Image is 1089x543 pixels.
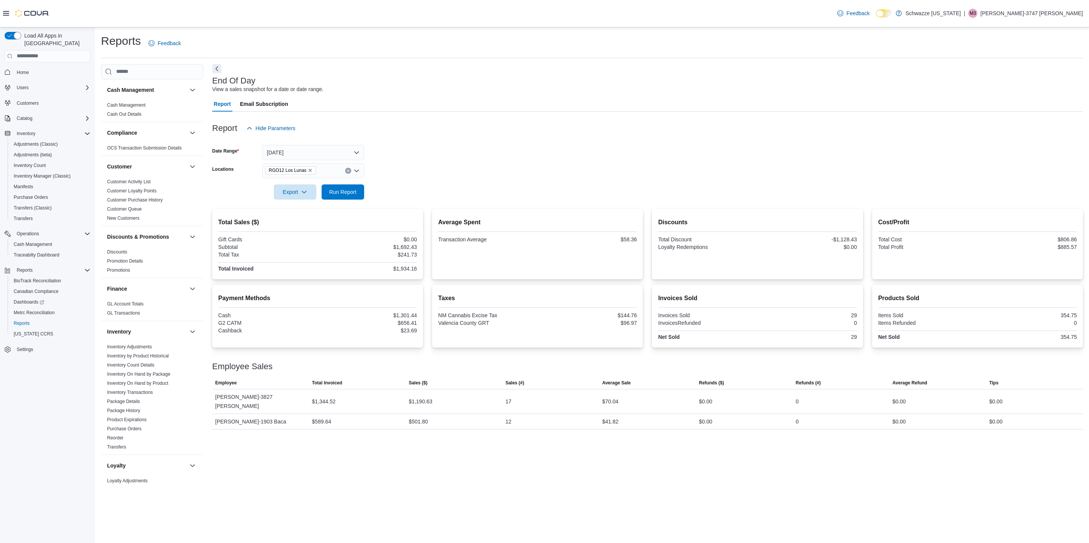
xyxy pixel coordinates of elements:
[14,194,48,200] span: Purchase Orders
[539,236,637,242] div: $58.36
[319,252,417,258] div: $241.73
[438,218,637,227] h2: Average Spent
[107,111,142,117] span: Cash Out Details
[14,229,90,238] span: Operations
[212,64,221,73] button: Next
[438,320,536,326] div: Valencia County GRT
[14,320,30,326] span: Reports
[107,426,142,431] a: Purchase Orders
[892,417,906,426] div: $0.00
[11,193,90,202] span: Purchase Orders
[14,152,52,158] span: Adjustments (beta)
[145,36,184,51] a: Feedback
[101,476,203,497] div: Loyalty
[158,39,181,47] span: Feedback
[11,297,47,307] a: Dashboards
[658,236,756,242] div: Total Discount
[17,346,33,353] span: Settings
[11,240,55,249] a: Cash Management
[505,380,524,386] span: Sales (#)
[240,96,288,112] span: Email Subscription
[14,331,53,337] span: [US_STATE] CCRS
[8,275,93,286] button: BioTrack Reconciliation
[11,276,90,285] span: BioTrack Reconciliation
[409,380,427,386] span: Sales ($)
[107,206,142,212] span: Customer Queue
[107,179,151,184] a: Customer Activity List
[107,112,142,117] a: Cash Out Details
[107,145,182,151] a: OCS Transaction Submission Details
[8,150,93,160] button: Adjustments (beta)
[699,380,724,386] span: Refunds ($)
[658,312,756,318] div: Invoices Sold
[319,236,417,242] div: $0.00
[107,163,186,170] button: Customer
[11,140,61,149] a: Adjustments (Classic)
[256,124,295,132] span: Hide Parameters
[8,307,93,318] button: Metrc Reconciliation
[878,312,976,318] div: Items Sold
[438,312,536,318] div: NM Cannabis Excise Tax
[308,168,312,173] button: Remove RGO12 Los Lunas from selection in this group
[107,328,131,335] h3: Inventory
[759,236,857,242] div: -$1,128.43
[17,69,29,76] span: Home
[11,308,58,317] a: Metrc Reconciliation
[759,244,857,250] div: $0.00
[107,233,186,241] button: Discounts & Promotions
[17,267,33,273] span: Reports
[107,408,140,414] span: Package History
[107,102,145,108] a: Cash Management
[14,173,71,179] span: Inventory Manager (Classic)
[14,114,90,123] span: Catalog
[658,334,680,340] strong: Net Sold
[274,184,316,200] button: Export
[188,461,197,470] button: Loyalty
[107,216,139,221] a: New Customers
[8,160,93,171] button: Inventory Count
[11,140,90,149] span: Adjustments (Classic)
[602,397,619,406] div: $70.04
[658,294,857,303] h2: Invoices Sold
[438,236,536,242] div: Transaction Average
[14,68,32,77] a: Home
[319,266,417,272] div: $1,934.16
[11,193,51,202] a: Purchase Orders
[968,9,977,18] div: Michelle-3747 Tolentino
[14,229,42,238] button: Operations
[11,287,62,296] a: Canadian Compliance
[979,236,1077,242] div: $806.86
[107,389,153,395] span: Inventory Transactions
[212,76,256,85] h3: End Of Day
[107,371,170,377] span: Inventory On Hand by Package
[979,244,1077,250] div: $885.57
[312,397,336,406] div: $1,344.52
[107,398,140,404] span: Package Details
[14,252,59,258] span: Traceabilty Dashboard
[14,129,90,138] span: Inventory
[107,478,148,484] span: Loyalty Adjustments
[17,85,28,91] span: Users
[658,244,756,250] div: Loyalty Redemptions
[759,334,857,340] div: 29
[11,172,74,181] a: Inventory Manager (Classic)
[11,329,90,338] span: Washington CCRS
[8,239,93,250] button: Cash Management
[11,329,56,338] a: [US_STATE] CCRS
[11,319,33,328] a: Reports
[107,249,127,255] span: Discounts
[14,162,46,168] span: Inventory Count
[699,417,712,426] div: $0.00
[14,241,52,247] span: Cash Management
[107,444,126,450] span: Transfers
[107,435,123,441] a: Reorder
[8,318,93,329] button: Reports
[14,184,33,190] span: Manifests
[892,397,906,406] div: $0.00
[14,310,55,316] span: Metrc Reconciliation
[8,213,93,224] button: Transfers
